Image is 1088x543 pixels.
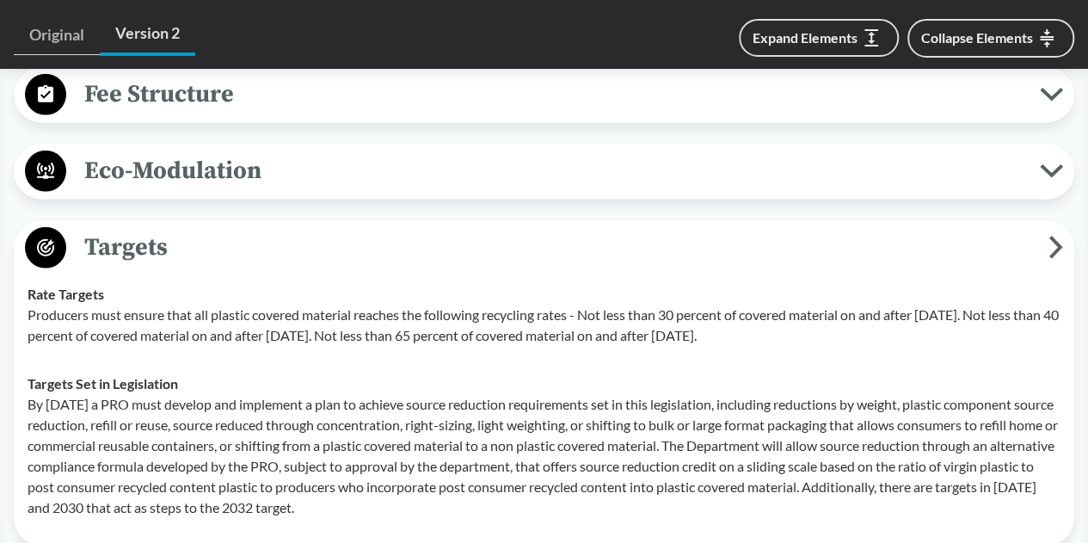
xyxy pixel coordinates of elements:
a: Version 2 [100,14,195,56]
span: Targets [66,228,1048,267]
button: Eco-Modulation [20,150,1068,194]
strong: Targets Set in Legislation [28,375,178,392]
p: Producers must ensure that all plastic covered material reaches the following recycling rates - N... [28,305,1060,346]
span: Eco-Modulation [66,151,1040,190]
button: Collapse Elements [907,19,1074,58]
button: Fee Structure [20,73,1068,117]
a: Original [14,15,100,55]
button: Targets [20,226,1068,270]
button: Expand Elements [739,19,899,57]
strong: Rate Targets [28,286,104,302]
p: By [DATE] a PRO must develop and implement a plan to achieve source reduction requirements set in... [28,394,1060,518]
span: Fee Structure [66,75,1040,114]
